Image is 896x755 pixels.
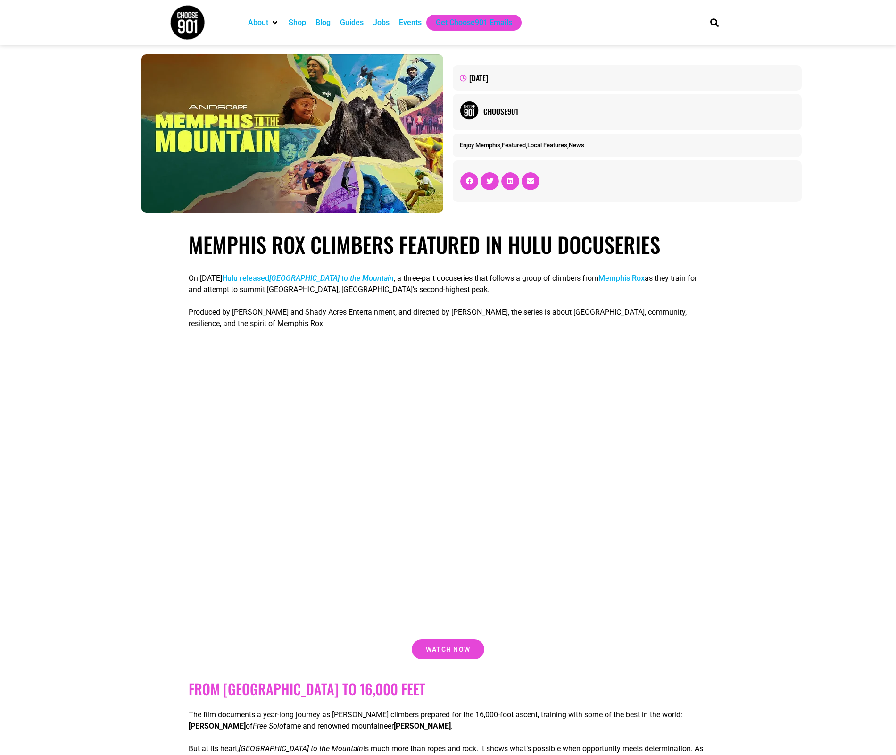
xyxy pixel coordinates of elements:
[481,172,498,190] div: Share on twitter
[460,172,478,190] div: Share on facebook
[569,142,584,149] a: News
[373,17,390,28] a: Jobs
[527,142,567,149] a: Local Features
[189,709,707,732] p: The film documents a year-long journey as [PERSON_NAME] climbers prepared for the 16,000-foot asc...
[469,72,488,84] time: [DATE]
[222,274,394,283] a: Hulu released[GEOGRAPHIC_DATA] to the Mountain
[460,142,500,149] a: Enjoy Memphis
[315,17,331,28] a: Blog
[248,17,268,28] a: About
[501,172,519,190] div: Share on linkedin
[239,744,363,753] em: [GEOGRAPHIC_DATA] to the Mountain
[253,721,283,730] em: Free Solo
[243,15,694,31] nav: Main nav
[340,17,364,28] a: Guides
[243,15,284,31] div: About
[426,646,471,653] span: Watch now
[502,142,526,149] a: Featured
[189,307,707,329] p: Produced by [PERSON_NAME] and Shady Acres Entertainment, and directed by [PERSON_NAME], the serie...
[460,101,479,120] img: Picture of Choose901
[189,680,707,697] h2: From [GEOGRAPHIC_DATA] to 16,000 Feet
[189,273,707,295] p: On [DATE] , a three-part docuseries that follows a group of climbers from as they train for and a...
[289,17,306,28] a: Shop
[189,721,246,730] strong: [PERSON_NAME]
[460,142,584,149] span: , , ,
[269,274,394,283] em: [GEOGRAPHIC_DATA] to the Mountain
[522,172,539,190] div: Share on email
[483,106,795,117] a: Choose901
[436,17,512,28] a: Get Choose901 Emails
[189,232,707,257] h1: Memphis Rox Climbers Featured in Hulu Docuseries
[707,15,722,30] div: Search
[394,721,451,730] strong: [PERSON_NAME]
[412,639,485,659] a: Watch now
[399,17,422,28] a: Events
[598,274,645,283] a: Memphis Rox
